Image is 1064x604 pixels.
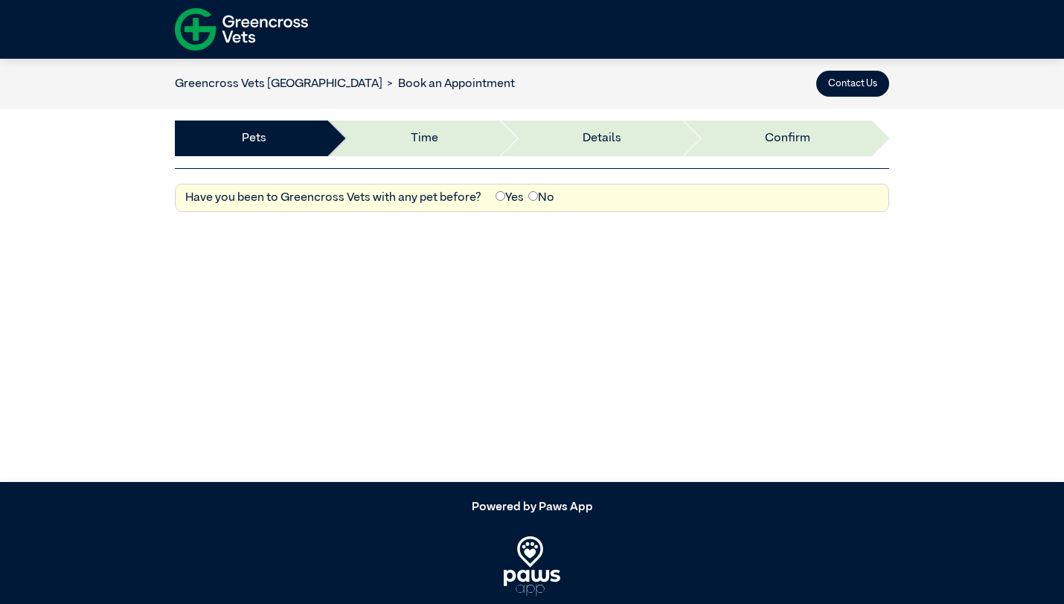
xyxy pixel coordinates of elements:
[496,191,505,201] input: Yes
[175,501,889,515] h5: Powered by Paws App
[816,71,889,97] button: Contact Us
[175,75,515,93] nav: breadcrumb
[382,75,515,93] li: Book an Appointment
[175,4,308,55] img: f-logo
[528,191,538,201] input: No
[504,536,561,596] img: PawsApp
[242,129,266,147] a: Pets
[528,189,554,207] label: No
[185,189,481,207] label: Have you been to Greencross Vets with any pet before?
[175,78,382,90] a: Greencross Vets [GEOGRAPHIC_DATA]
[496,189,524,207] label: Yes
